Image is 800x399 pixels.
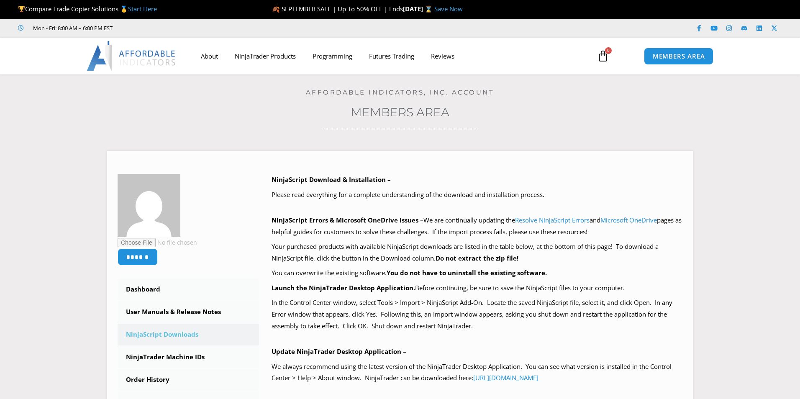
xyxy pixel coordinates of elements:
[272,215,683,238] p: We are continually updating the and pages as helpful guides for customers to solve these challeng...
[272,361,683,384] p: We always recommend using the latest version of the NinjaTrader Desktop Application. You can see ...
[118,324,259,345] a: NinjaScript Downloads
[118,279,259,300] a: Dashboard
[18,5,157,13] span: Compare Trade Copier Solutions 🥇
[272,297,683,332] p: In the Control Center window, select Tools > Import > NinjaScript Add-On. Locate the saved NinjaS...
[31,23,113,33] span: Mon - Fri: 8:00 AM – 6:00 PM EST
[128,5,157,13] a: Start Here
[118,174,180,237] img: 83fe4613f8162a36938c1f12190cc205cce8415b6962b82d5eeed2dbcdac7f69
[226,46,304,66] a: NinjaTrader Products
[306,88,495,96] a: Affordable Indicators, Inc. Account
[272,284,415,292] b: Launch the NinjaTrader Desktop Application.
[272,267,683,279] p: You can overwrite the existing software.
[605,47,612,54] span: 0
[272,216,423,224] b: NinjaScript Errors & Microsoft OneDrive Issues –
[118,301,259,323] a: User Manuals & Release Notes
[423,46,463,66] a: Reviews
[272,5,403,13] span: 🍂 SEPTEMBER SALE | Up To 50% OFF | Ends
[515,216,590,224] a: Resolve NinjaScript Errors
[473,373,538,382] a: [URL][DOMAIN_NAME]
[124,24,250,32] iframe: Customer reviews powered by Trustpilot
[403,5,434,13] strong: [DATE] ⌛
[272,189,683,201] p: Please read everything for a complete understanding of the download and installation process.
[272,347,406,356] b: Update NinjaTrader Desktop Application –
[272,175,391,184] b: NinjaScript Download & Installation –
[585,44,621,68] a: 0
[600,216,657,224] a: Microsoft OneDrive
[87,41,177,71] img: LogoAI | Affordable Indicators – NinjaTrader
[653,53,705,59] span: MEMBERS AREA
[304,46,361,66] a: Programming
[351,105,449,119] a: Members Area
[644,48,714,65] a: MEMBERS AREA
[434,5,463,13] a: Save Now
[387,269,547,277] b: You do not have to uninstall the existing software.
[192,46,226,66] a: About
[361,46,423,66] a: Futures Trading
[436,254,518,262] b: Do not extract the zip file!
[118,346,259,368] a: NinjaTrader Machine IDs
[118,369,259,391] a: Order History
[272,241,683,264] p: Your purchased products with available NinjaScript downloads are listed in the table below, at th...
[192,46,587,66] nav: Menu
[18,6,25,12] img: 🏆
[272,282,683,294] p: Before continuing, be sure to save the NinjaScript files to your computer.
